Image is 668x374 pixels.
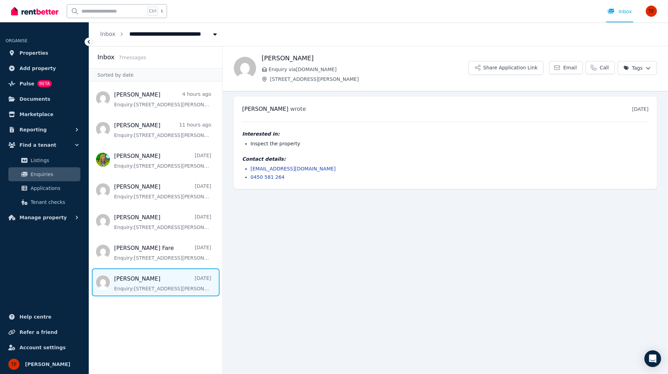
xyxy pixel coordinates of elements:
[114,183,211,200] a: [PERSON_NAME][DATE]Enquiry:[STREET_ADDRESS][PERSON_NAME].
[19,95,50,103] span: Documents
[19,49,48,57] span: Properties
[549,61,583,74] a: Email
[161,8,163,14] span: k
[250,140,649,147] li: Inspect the property
[632,106,649,112] time: [DATE]
[6,138,83,152] button: Find a tenant
[607,8,632,15] div: Inbox
[6,341,83,354] a: Account settings
[89,68,222,82] div: Sorted by date
[19,141,56,149] span: Find a tenant
[644,350,661,367] div: Open Intercom Messenger
[8,167,80,181] a: Enquiries
[11,6,58,16] img: RentBetter
[6,77,83,91] a: PulseBETA
[19,79,34,88] span: Pulse
[646,6,657,17] img: Taniya Ferrnando
[31,156,78,165] span: Listings
[6,123,83,137] button: Reporting
[6,211,83,224] button: Manage property
[114,213,211,231] a: [PERSON_NAME][DATE]Enquiry:[STREET_ADDRESS][PERSON_NAME].
[6,46,83,60] a: Properties
[19,313,51,321] span: Help centre
[250,166,336,171] a: [EMAIL_ADDRESS][DOMAIN_NAME]
[19,64,56,72] span: Add property
[8,195,80,209] a: Tenant checks
[6,310,83,324] a: Help centre
[97,52,114,62] h2: Inbox
[8,153,80,167] a: Listings
[31,184,78,192] span: Applications
[468,61,543,75] button: Share Application Link
[114,244,211,261] a: [PERSON_NAME] Fare[DATE]Enquiry:[STREET_ADDRESS][PERSON_NAME].
[242,130,649,137] h4: Interested in:
[119,55,146,60] span: 7 message s
[89,22,230,46] nav: Breadcrumb
[6,61,83,75] a: Add property
[623,64,643,71] span: Tags
[37,80,52,87] span: BETA
[100,31,116,37] a: Inbox
[19,328,57,336] span: Refer a friend
[114,275,211,292] a: [PERSON_NAME][DATE]Enquiry:[STREET_ADDRESS][PERSON_NAME].
[31,198,78,206] span: Tenant checks
[19,213,67,222] span: Manage property
[250,174,285,180] a: 0450 581 264
[89,82,222,299] nav: Message list
[262,53,468,63] h1: [PERSON_NAME]
[19,110,53,119] span: Marketplace
[8,181,80,195] a: Applications
[114,152,211,169] a: [PERSON_NAME][DATE]Enquiry:[STREET_ADDRESS][PERSON_NAME].
[618,61,657,75] button: Tags
[6,38,27,43] span: ORGANISE
[114,121,211,139] a: [PERSON_NAME]11 hours agoEnquiry:[STREET_ADDRESS][PERSON_NAME].
[6,325,83,339] a: Refer a friend
[19,343,66,352] span: Account settings
[600,64,609,71] span: Call
[242,155,649,162] h4: Contact details:
[242,106,288,112] span: [PERSON_NAME]
[114,91,211,108] a: [PERSON_NAME]4 hours agoEnquiry:[STREET_ADDRESS][PERSON_NAME].
[270,76,468,83] span: [STREET_ADDRESS][PERSON_NAME]
[25,360,70,368] span: [PERSON_NAME]
[586,61,615,74] a: Call
[19,125,47,134] span: Reporting
[6,92,83,106] a: Documents
[234,57,256,79] img: Charlotte Cumming
[8,359,19,370] img: Taniya Ferrnando
[6,107,83,121] a: Marketplace
[31,170,78,178] span: Enquiries
[147,7,158,16] span: Ctrl
[269,66,468,73] span: Enquiry via [DOMAIN_NAME]
[290,106,306,112] span: wrote
[563,64,577,71] span: Email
